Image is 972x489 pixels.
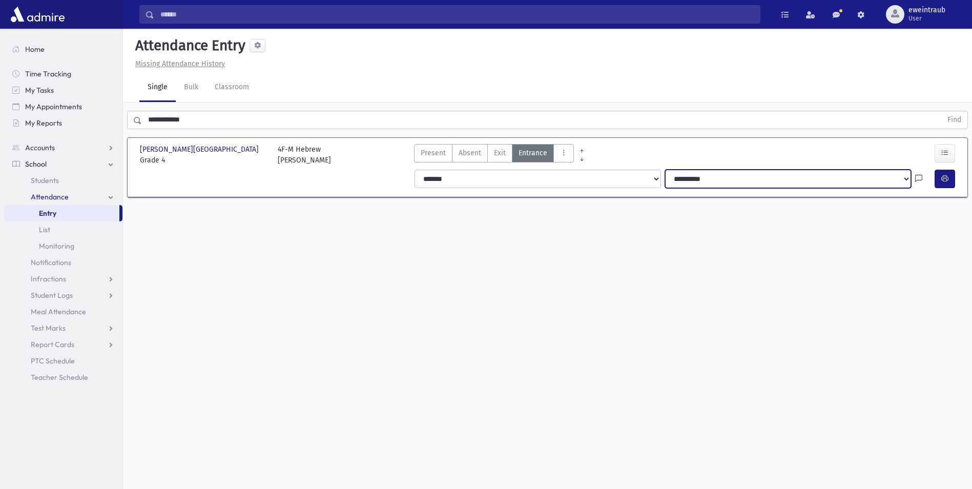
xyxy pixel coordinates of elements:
[4,172,122,189] a: Students
[494,148,506,158] span: Exit
[31,274,66,283] span: Infractions
[140,144,261,155] span: [PERSON_NAME][GEOGRAPHIC_DATA]
[4,320,122,336] a: Test Marks
[31,323,66,333] span: Test Marks
[4,254,122,271] a: Notifications
[8,4,67,25] img: AdmirePro
[31,176,59,185] span: Students
[4,238,122,254] a: Monitoring
[4,221,122,238] a: List
[4,336,122,353] a: Report Cards
[4,205,119,221] a: Entry
[4,271,122,287] a: Infractions
[4,303,122,320] a: Meal Attendance
[278,144,331,166] div: 4F-M Hebrew [PERSON_NAME]
[31,356,75,365] span: PTC Schedule
[31,307,86,316] span: Meal Attendance
[421,148,446,158] span: Present
[139,73,176,102] a: Single
[39,241,74,251] span: Monitoring
[4,139,122,156] a: Accounts
[39,225,50,234] span: List
[31,373,88,382] span: Teacher Schedule
[414,144,574,166] div: AttTypes
[4,115,122,131] a: My Reports
[459,148,481,158] span: Absent
[908,14,945,23] span: User
[519,148,547,158] span: Entrance
[4,287,122,303] a: Student Logs
[25,143,55,152] span: Accounts
[206,73,257,102] a: Classroom
[39,209,56,218] span: Entry
[4,41,122,57] a: Home
[25,86,54,95] span: My Tasks
[4,189,122,205] a: Attendance
[131,37,245,54] h5: Attendance Entry
[154,5,760,24] input: Search
[4,369,122,385] a: Teacher Schedule
[31,340,74,349] span: Report Cards
[25,118,62,128] span: My Reports
[25,102,82,111] span: My Appointments
[176,73,206,102] a: Bulk
[140,155,267,166] span: Grade 4
[31,192,69,201] span: Attendance
[4,82,122,98] a: My Tasks
[25,159,47,169] span: School
[908,6,945,14] span: eweintraub
[4,98,122,115] a: My Appointments
[4,353,122,369] a: PTC Schedule
[4,66,122,82] a: Time Tracking
[135,59,225,68] u: Missing Attendance History
[4,156,122,172] a: School
[25,45,45,54] span: Home
[941,111,967,129] button: Find
[31,258,71,267] span: Notifications
[25,69,71,78] span: Time Tracking
[31,291,73,300] span: Student Logs
[131,59,225,68] a: Missing Attendance History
